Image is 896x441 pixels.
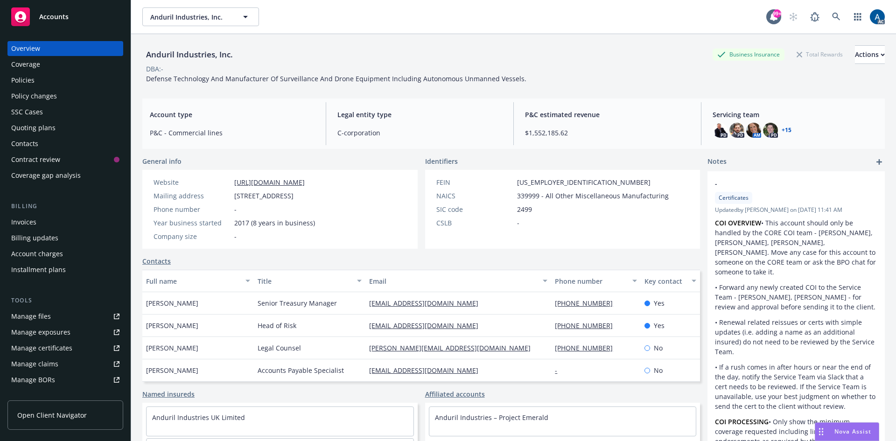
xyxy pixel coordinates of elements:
[7,231,123,245] a: Billing updates
[7,89,123,104] a: Policy changes
[11,120,56,135] div: Quoting plans
[11,41,40,56] div: Overview
[715,218,877,277] p: • This account should only be handled by the CORE COI team - [PERSON_NAME], [PERSON_NAME], [PERSO...
[369,343,538,352] a: [PERSON_NAME][EMAIL_ADDRESS][DOMAIN_NAME]
[146,74,526,83] span: Defense Technology And Manufacturer Of Surveillance And Drone Equipment Including Autonomous Unma...
[555,321,620,330] a: [PHONE_NUMBER]
[7,372,123,387] a: Manage BORs
[258,276,351,286] div: Title
[525,110,690,119] span: P&C estimated revenue
[142,49,237,61] div: Anduril Industries, Inc.
[715,417,769,426] strong: COI PROCESSING
[763,123,778,138] img: photo
[7,152,123,167] a: Contract review
[792,49,847,60] div: Total Rewards
[870,9,885,24] img: photo
[555,276,626,286] div: Phone number
[142,256,171,266] a: Contacts
[436,218,513,228] div: CSLB
[517,218,519,228] span: -
[146,64,163,74] div: DBA: -
[234,218,315,228] span: 2017 (8 years in business)
[848,7,867,26] a: Switch app
[154,177,231,187] div: Website
[746,123,761,138] img: photo
[11,341,72,356] div: Manage certificates
[146,276,240,286] div: Full name
[337,110,502,119] span: Legal entity type
[11,357,58,371] div: Manage claims
[258,321,296,330] span: Head of Risk
[436,177,513,187] div: FEIN
[713,110,877,119] span: Servicing team
[555,299,620,308] a: [PHONE_NUMBER]
[654,365,663,375] span: No
[7,309,123,324] a: Manage files
[11,152,60,167] div: Contract review
[152,413,245,422] a: Anduril Industries UK Limited
[436,204,513,214] div: SIC code
[258,343,301,353] span: Legal Counsel
[773,8,781,16] div: 99+
[715,317,877,357] p: • Renewal related reissues or certs with simple updates (i.e. adding a name as an additional insu...
[7,136,123,151] a: Contacts
[7,202,123,211] div: Billing
[11,246,63,261] div: Account charges
[146,321,198,330] span: [PERSON_NAME]
[11,57,40,72] div: Coverage
[7,4,123,30] a: Accounts
[555,366,565,375] a: -
[7,168,123,183] a: Coverage gap analysis
[11,325,70,340] div: Manage exposures
[7,105,123,119] a: SSC Cases
[715,218,761,227] strong: COI OVERVIEW
[827,7,846,26] a: Search
[258,298,337,308] span: Senior Treasury Manager
[7,215,123,230] a: Invoices
[365,270,551,292] button: Email
[555,343,620,352] a: [PHONE_NUMBER]
[707,156,727,168] span: Notes
[39,13,69,21] span: Accounts
[11,168,81,183] div: Coverage gap analysis
[337,128,502,138] span: C-corporation
[11,105,43,119] div: SSC Cases
[551,270,640,292] button: Phone number
[654,298,665,308] span: Yes
[7,41,123,56] a: Overview
[369,299,486,308] a: [EMAIL_ADDRESS][DOMAIN_NAME]
[369,366,486,375] a: [EMAIL_ADDRESS][DOMAIN_NAME]
[654,321,665,330] span: Yes
[7,388,123,403] a: Summary of insurance
[154,191,231,201] div: Mailing address
[142,389,195,399] a: Named insureds
[425,389,485,399] a: Affiliated accounts
[784,7,803,26] a: Start snowing
[7,262,123,277] a: Installment plans
[11,215,36,230] div: Invoices
[150,12,231,22] span: Anduril Industries, Inc.
[7,325,123,340] a: Manage exposures
[713,49,784,60] div: Business Insurance
[11,136,38,151] div: Contacts
[805,7,824,26] a: Report a Bug
[874,156,885,168] a: add
[11,231,58,245] div: Billing updates
[715,179,853,189] span: -
[146,365,198,375] span: [PERSON_NAME]
[7,357,123,371] a: Manage claims
[154,218,231,228] div: Year business started
[11,73,35,88] div: Policies
[425,156,458,166] span: Identifiers
[855,45,885,64] button: Actions
[435,413,548,422] a: Anduril Industries – Project Emerald
[17,410,87,420] span: Open Client Navigator
[11,89,57,104] div: Policy changes
[234,191,294,201] span: [STREET_ADDRESS]
[815,422,879,441] button: Nova Assist
[150,110,315,119] span: Account type
[715,206,877,214] span: Updated by [PERSON_NAME] on [DATE] 11:41 AM
[154,231,231,241] div: Company size
[517,191,669,201] span: 339999 - All Other Miscellaneous Manufacturing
